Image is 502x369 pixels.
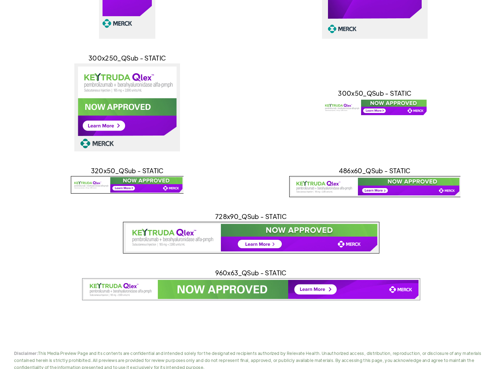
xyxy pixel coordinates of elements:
[91,165,164,176] div: 320x50_QSub - STATIC
[215,211,287,222] div: 728x90_QSub - STATIC
[338,88,411,99] div: 300x50_QSub - STATIC
[14,350,38,356] strong: Disclaimer:
[339,165,411,176] div: 486x60_QSub - STATIC
[215,268,286,278] div: 960x63_QSub - STATIC
[88,53,166,63] div: 300x250_QSub - STATIC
